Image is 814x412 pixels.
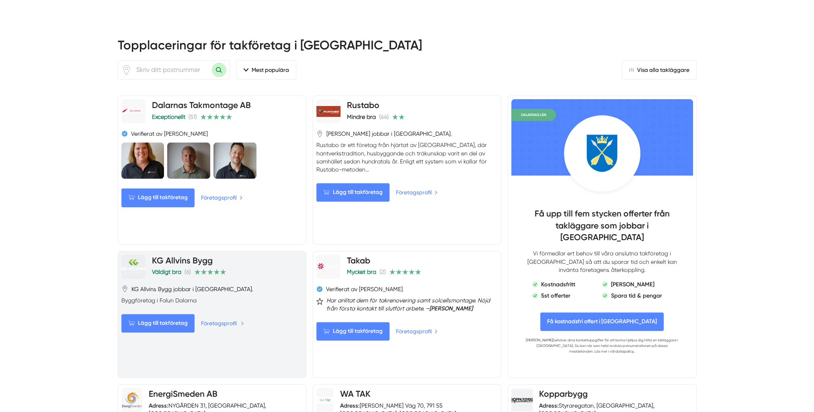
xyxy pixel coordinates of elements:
p: Byggföretag i Falun Dalarna [121,296,303,304]
span: Mindre bra [347,114,376,120]
a: datapolicy. [615,349,634,353]
a: Visa alla takläggare [622,60,697,80]
span: Mycket bra [347,269,376,275]
a: EnergiSmeden AB [149,389,217,399]
svg: Pin / Karta [121,286,128,292]
: Lägg till takföretag [121,188,195,207]
strong: Adress: [149,402,168,409]
img: Dalarnas Takmontage AB logotyp [121,108,146,114]
input: Skriv ditt postnummer [131,61,212,79]
span: Verifierat av [PERSON_NAME] [131,130,208,138]
h2: Topplaceringar för takföretag i [GEOGRAPHIC_DATA] [118,37,697,60]
strong: Adress: [539,402,559,409]
p: Rustabo är ett företag från hjärtat av [GEOGRAPHIC_DATA], där hantverkstradition, husbyggande och... [316,141,498,173]
span: KG Allvins Bygg jobbar i [GEOGRAPHIC_DATA]. [131,285,253,293]
: Lägg till takföretag [121,314,195,332]
span: (64) [379,114,389,120]
a: Företagsprofil [396,327,438,336]
img: Takab logotyp [316,262,340,271]
svg: Pin / Karta [316,131,323,137]
a: Takab [347,255,370,265]
svg: Pin / Karta [121,65,131,75]
span: (51) [189,114,197,120]
a: Företagsprofil [201,193,243,202]
a: Företagsprofil [396,188,438,197]
span: Klicka för att använda din position. [121,65,131,75]
a: Rustabo [347,100,379,110]
p: Kostnadsfritt [541,280,575,288]
: Lägg till takföretag [316,322,390,341]
a: Kopparbygg [539,389,588,399]
p: behöver dina kontaktuppgifter för att kunna hjälpa dig hitta en takläggare i [GEOGRAPHIC_DATA]. D... [524,337,680,354]
img: EnergiSmeden AB logotyp [121,392,143,409]
h4: Få upp till fem stycken offerter från takläggare som jobbar i [GEOGRAPHIC_DATA] [524,208,680,249]
p: Vi förmedlar ert behov till våra anslutna takföretag i [GEOGRAPHIC_DATA] så att du sparar tid och... [524,249,680,273]
a: KG Allvins Bygg [152,255,213,265]
span: (6) [185,269,191,275]
span: (2) [379,269,386,275]
span: Har anlitat dem för takrenovering samt solcellsmontage. Nöjd från första kontakt till slutfört ar... [326,296,498,312]
button: Sök med postnummer [212,63,226,77]
span: Få kostnadsfri offert i Dalarnas län [540,312,664,331]
a: [PERSON_NAME] [526,338,553,342]
img: KG Allvins Bygg logotyp [121,259,146,273]
p: 5st offerter [541,292,570,300]
img: Kopparbygg logotyp [511,390,533,411]
strong: [PERSON_NAME] [429,305,473,312]
img: Dalarnas Takmontage AB är takläggare i Falun [121,143,164,179]
a: WA TAK [340,389,371,399]
img: Bakgrund för Dalarnas län [511,99,693,175]
img: Dalarnas Takmontage AB är takläggare i Falun [167,143,210,179]
span: Väldigt bra [152,269,181,275]
a: Företagsprofil [201,319,244,328]
p: [PERSON_NAME] [611,280,654,288]
span: Exceptionellt [152,114,185,120]
img: Rustabo logotyp [316,106,340,117]
button: Mest populära [236,60,296,80]
p: Spara tid & pengar [611,292,662,300]
span: [PERSON_NAME] jobbar i [GEOGRAPHIC_DATA]. [326,130,452,138]
a: Dalarnas Takmontage AB [152,100,251,110]
span: filter-section [236,60,296,80]
strong: Adress: [340,402,360,409]
img: Dalarnas Takmontage AB är takläggare i Falun [213,143,256,179]
span: Verifierat av [PERSON_NAME] [326,285,403,293]
img: WA TAK logotyp [316,397,334,403]
span: Dalarnas län [511,109,556,121]
: Lägg till takföretag [316,183,390,202]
